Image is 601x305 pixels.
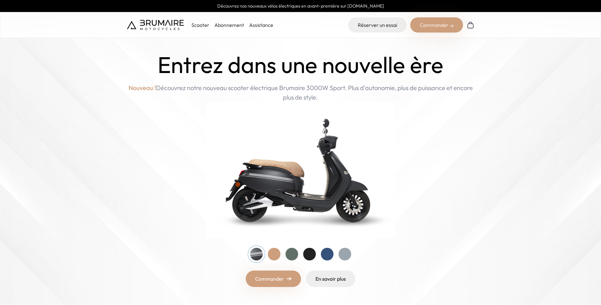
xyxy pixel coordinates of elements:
[306,271,355,287] a: En savoir plus
[286,277,291,281] img: right-arrow.png
[158,52,443,78] h1: Entrez dans une nouvelle ère
[410,17,463,33] div: Commander
[348,17,406,33] a: Réserver un essai
[214,22,244,28] a: Abonnement
[450,24,454,28] img: right-arrow-2.png
[127,20,184,30] img: Brumaire Motocycles
[129,83,156,93] span: Nouveau !
[467,21,474,29] img: Panier
[127,83,474,102] p: Découvrez notre nouveau scooter électrique Brumaire 3000W Sport. Plus d'autonomie, plus de puissa...
[249,22,273,28] a: Assistance
[246,271,301,287] a: Commander
[191,21,209,29] p: Scooter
